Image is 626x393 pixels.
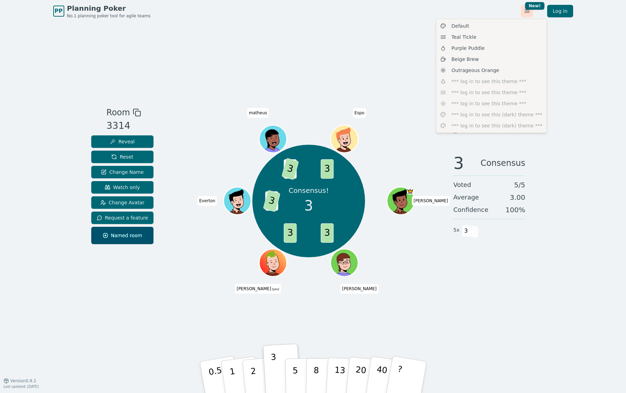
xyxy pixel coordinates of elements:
[270,352,278,390] p: 3
[451,23,469,29] span: Default
[451,45,485,52] span: Purple Puddle
[451,67,499,74] span: Outrageous Orange
[451,34,476,41] span: Teal Tickle
[451,56,479,63] span: Beige Brew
